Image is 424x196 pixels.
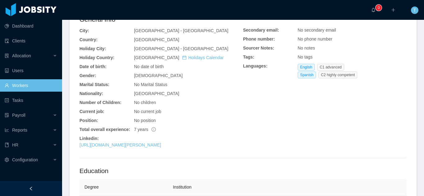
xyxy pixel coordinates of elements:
a: icon: calendarHolidays Calendar [182,55,223,60]
span: No current job [134,109,161,114]
span: No Marital Status [134,82,167,87]
a: icon: auditClients [5,35,57,47]
span: [GEOGRAPHIC_DATA] - [GEOGRAPHIC_DATA] [134,46,228,51]
b: Languages: [243,63,268,68]
b: City: [79,28,89,33]
span: No children [134,100,156,105]
span: 7 years [134,127,156,132]
span: No secondary email [298,28,336,33]
b: Date of birth: [79,64,106,69]
span: No position [134,118,156,123]
b: Tags: [243,54,254,59]
b: Marital Status: [79,82,109,87]
span: Degree [84,185,99,189]
div: No tags [298,54,407,60]
i: icon: solution [5,54,9,58]
span: Spanish [298,72,316,78]
span: [DEMOGRAPHIC_DATA] [134,73,183,78]
i: icon: calendar [182,55,187,60]
b: Gender: [79,73,96,78]
span: English [298,64,315,71]
span: No notes [298,46,315,50]
i: icon: setting [5,158,9,162]
i: icon: line-chart [5,128,9,132]
span: [GEOGRAPHIC_DATA] [134,37,179,42]
span: Reports [12,128,27,133]
span: No date of birth [134,64,164,69]
a: icon: userWorkers [5,79,57,92]
b: Holiday Country: [79,55,115,60]
b: Position: [79,118,98,123]
span: [GEOGRAPHIC_DATA] [134,55,224,60]
span: T [413,7,416,14]
span: HR [12,142,18,147]
b: Total overall experience: [79,127,130,132]
a: icon: profileTasks [5,94,57,107]
a: icon: robotUsers [5,64,57,77]
sup: 0 [376,5,382,11]
span: [GEOGRAPHIC_DATA] - [GEOGRAPHIC_DATA] [134,28,228,33]
span: Payroll [12,113,25,118]
b: Nationality: [79,91,103,96]
i: icon: plus [391,8,395,12]
span: info-circle [151,127,156,132]
b: Sourcer Notes: [243,46,274,50]
b: Linkedin: [79,136,99,141]
b: Secondary email: [243,28,279,33]
span: C1 advanced [317,64,344,71]
span: Configuration [12,157,38,162]
i: icon: book [5,143,9,147]
span: Allocation [12,53,31,58]
b: Number of Children: [79,100,121,105]
b: Phone number: [243,37,275,41]
span: [GEOGRAPHIC_DATA] [134,91,179,96]
span: Institution [173,185,192,189]
i: icon: file-protect [5,113,9,117]
i: icon: bell [371,8,376,12]
b: Country: [79,37,97,42]
span: No phone number [298,37,332,41]
b: Holiday City: [79,46,106,51]
a: icon: pie-chartDashboard [5,20,57,32]
b: Current job: [79,109,104,114]
h2: Education [79,166,407,176]
span: C2 highly competent [318,72,357,78]
a: [URL][DOMAIN_NAME][PERSON_NAME] [79,142,161,147]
